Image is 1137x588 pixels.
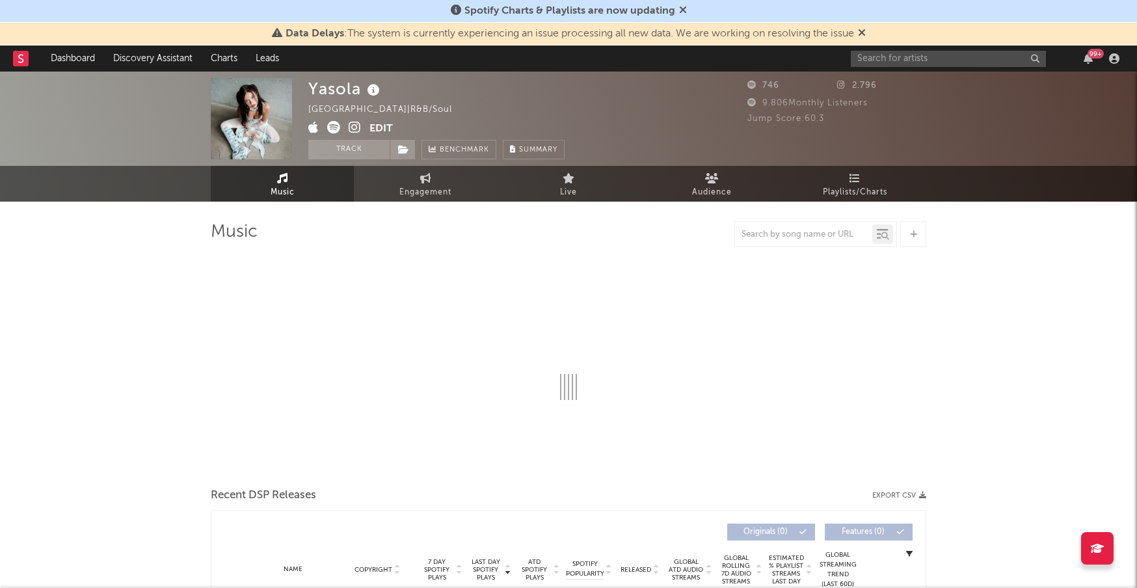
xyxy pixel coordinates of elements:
span: Estimated % Playlist Streams Last Day [768,554,804,585]
span: Benchmark [440,142,489,158]
span: Recent DSP Releases [211,488,316,503]
a: Live [497,166,640,202]
span: Data Delays [286,29,344,39]
button: Summary [503,140,565,159]
span: 9.806 Monthly Listeners [747,99,868,107]
span: Originals ( 0 ) [736,528,796,536]
input: Search by song name or URL [735,230,872,240]
span: : The system is currently experiencing an issue processing all new data. We are working on resolv... [286,29,854,39]
span: Last Day Spotify Plays [468,558,503,581]
div: Name [250,565,336,574]
div: Yasola [308,78,383,100]
a: Playlists/Charts [783,166,926,202]
span: Spotify Popularity [566,559,604,579]
span: 746 [747,81,779,90]
span: Audience [692,185,732,200]
button: Edit [369,121,393,137]
a: Benchmark [421,140,496,159]
span: Features ( 0 ) [833,528,893,536]
span: ATD Spotify Plays [517,558,552,581]
a: Music [211,166,354,202]
button: Track [308,140,390,159]
span: Spotify Charts & Playlists are now updating [464,6,675,16]
a: Charts [202,46,247,72]
span: Global Rolling 7D Audio Streams [718,554,754,585]
a: Dashboard [42,46,104,72]
span: 7 Day Spotify Plays [420,558,454,581]
span: Global ATD Audio Streams [668,558,704,581]
a: Discovery Assistant [104,46,202,72]
div: 99 + [1088,49,1104,59]
input: Search for artists [851,51,1046,67]
button: 99+ [1084,53,1093,64]
span: Live [560,185,577,200]
button: Features(0) [825,524,913,541]
button: Originals(0) [727,524,815,541]
span: Summary [519,146,557,154]
span: Released [621,566,651,574]
span: 2.796 [837,81,877,90]
span: Playlists/Charts [823,185,887,200]
span: Jump Score: 60.3 [747,114,824,123]
a: Audience [640,166,783,202]
span: Engagement [399,185,451,200]
span: Dismiss [858,29,866,39]
span: Music [271,185,295,200]
span: Copyright [354,566,392,574]
div: [GEOGRAPHIC_DATA] | R&B/Soul [308,102,467,118]
span: Dismiss [679,6,687,16]
button: Export CSV [872,492,926,500]
a: Engagement [354,166,497,202]
a: Leads [247,46,288,72]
